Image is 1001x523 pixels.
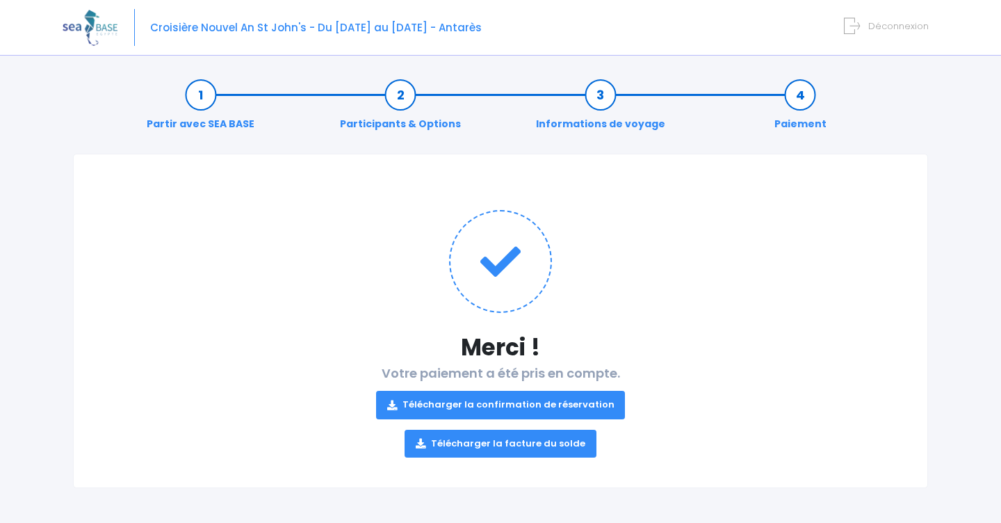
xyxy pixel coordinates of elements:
[868,19,929,33] span: Déconnexion
[101,334,900,361] h1: Merci !
[140,88,261,131] a: Partir avec SEA BASE
[767,88,833,131] a: Paiement
[405,430,596,458] a: Télécharger la facture du solde
[150,20,482,35] span: Croisière Nouvel An St John's - Du [DATE] au [DATE] - Antarès
[333,88,468,131] a: Participants & Options
[376,391,626,419] a: Télécharger la confirmation de réservation
[101,366,900,458] h2: Votre paiement a été pris en compte.
[529,88,672,131] a: Informations de voyage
